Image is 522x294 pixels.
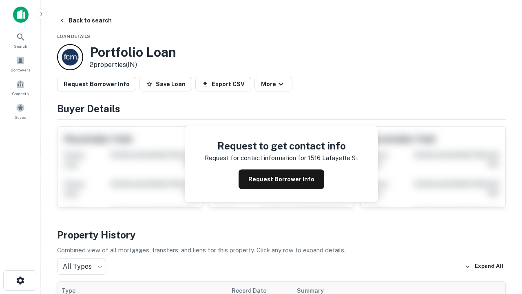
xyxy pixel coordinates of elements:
button: Back to search [55,13,115,28]
span: Loan Details [57,34,90,39]
span: Saved [15,114,27,120]
img: capitalize-icon.png [13,7,29,23]
span: Contacts [12,90,29,97]
button: Request Borrower Info [57,77,136,91]
a: Contacts [2,76,38,98]
button: More [254,77,292,91]
p: Request for contact information for [205,153,306,163]
span: Search [14,43,27,49]
h4: Property History [57,227,506,242]
div: All Types [57,258,106,275]
iframe: Chat Widget [481,203,522,242]
a: Saved [2,100,38,122]
p: Combined view of all mortgages, transfers, and liens for this property. Click any row to expand d... [57,245,506,255]
button: Request Borrower Info [239,169,324,189]
button: Expand All [463,261,506,273]
span: Borrowers [11,67,30,73]
h3: Portfolio Loan [90,45,176,60]
a: Borrowers [2,53,38,75]
h4: Request to get contact info [205,138,358,153]
button: Save Loan [139,77,192,91]
button: Export CSV [195,77,251,91]
a: Search [2,29,38,51]
h4: Buyer Details [57,101,506,116]
p: 1516 lafayette st [308,153,358,163]
p: 2 properties (IN) [90,60,176,70]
